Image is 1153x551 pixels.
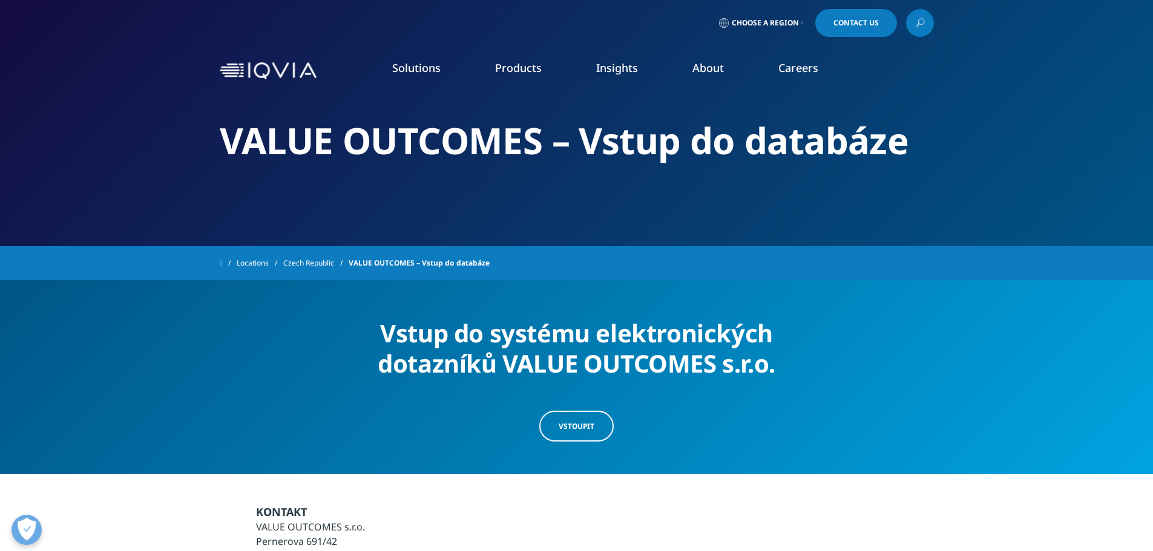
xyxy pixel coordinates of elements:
a: Products [495,60,542,75]
a: VSTOUPIT [539,411,614,442]
div: Vstup do systému elektronických dotazníků VALUE OUTCOMES s.r.o. [343,310,810,379]
a: Careers [778,60,818,75]
span: Choose a Region [732,18,799,28]
button: Otevřít předvolby [11,515,42,545]
li: VALUE OUTCOMES s.r.o. [256,520,416,534]
span: VALUE OUTCOMES – Vstup do databáze [349,252,490,274]
span: Contact Us [833,19,879,27]
a: Contact Us [815,9,897,37]
li: Pernerova 691/42 [256,534,416,549]
a: Czech Republic [283,252,349,274]
span: VSTOUPIT [559,421,594,431]
h2: VALUE OUTCOMES – Vstup do databáze [220,118,934,163]
a: Solutions [392,60,441,75]
a: About [692,60,724,75]
a: Locations [237,252,283,274]
a: Insights [596,60,638,75]
span: KONTAKT [256,504,307,519]
nav: Primary [321,42,934,99]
